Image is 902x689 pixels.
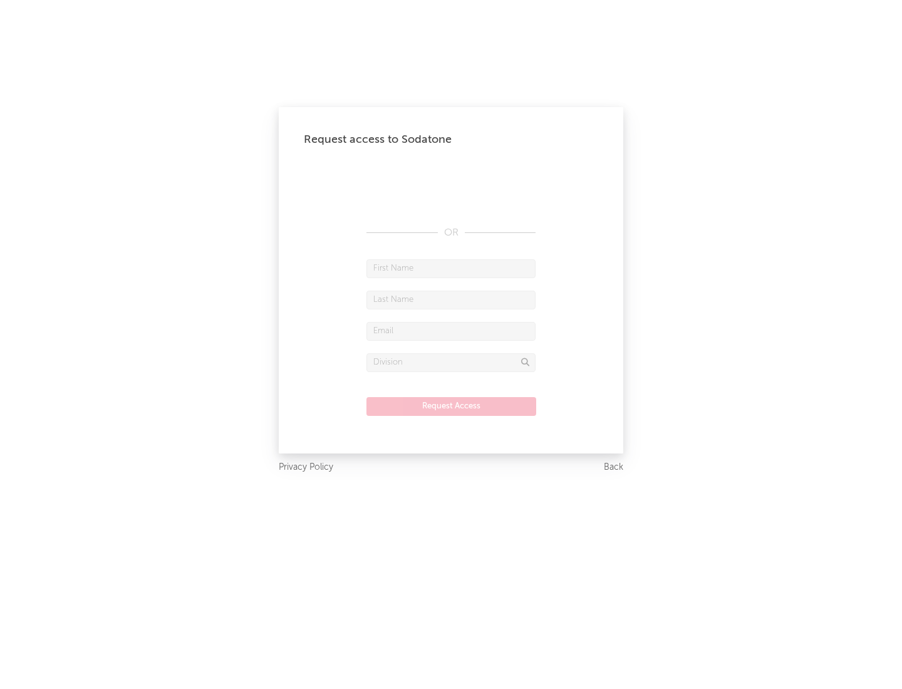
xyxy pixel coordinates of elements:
a: Privacy Policy [279,460,333,475]
input: Division [366,353,536,372]
input: Last Name [366,291,536,309]
input: Email [366,322,536,341]
input: First Name [366,259,536,278]
a: Back [604,460,623,475]
button: Request Access [366,397,536,416]
div: OR [366,225,536,241]
div: Request access to Sodatone [304,132,598,147]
